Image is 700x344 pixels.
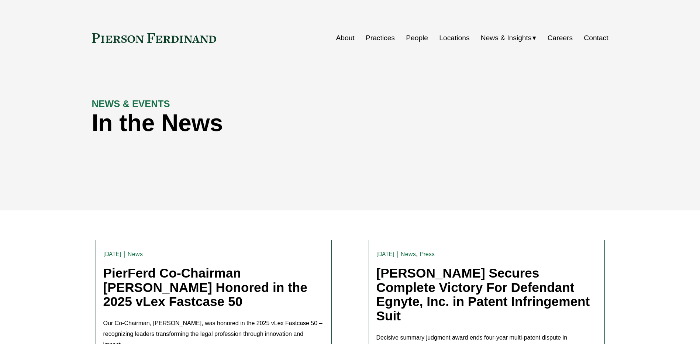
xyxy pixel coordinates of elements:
h1: In the News [92,110,479,137]
a: folder dropdown [481,31,537,45]
a: [PERSON_NAME] Secures Complete Victory For Defendant Egnyte, Inc. in Patent Infringement Suit [376,266,590,323]
a: Practices [366,31,395,45]
a: About [336,31,355,45]
a: PierFerd Co-Chairman [PERSON_NAME] Honored in the 2025 vLex Fastcase 50 [103,266,307,309]
a: Careers [548,31,573,45]
a: News [128,251,143,258]
a: News [401,251,416,258]
a: Locations [439,31,469,45]
a: Contact [584,31,608,45]
a: Press [420,251,435,258]
span: , [416,250,418,258]
time: [DATE] [103,251,122,257]
strong: NEWS & EVENTS [92,99,170,109]
time: [DATE] [376,251,395,257]
a: People [406,31,428,45]
span: News & Insights [481,32,532,45]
